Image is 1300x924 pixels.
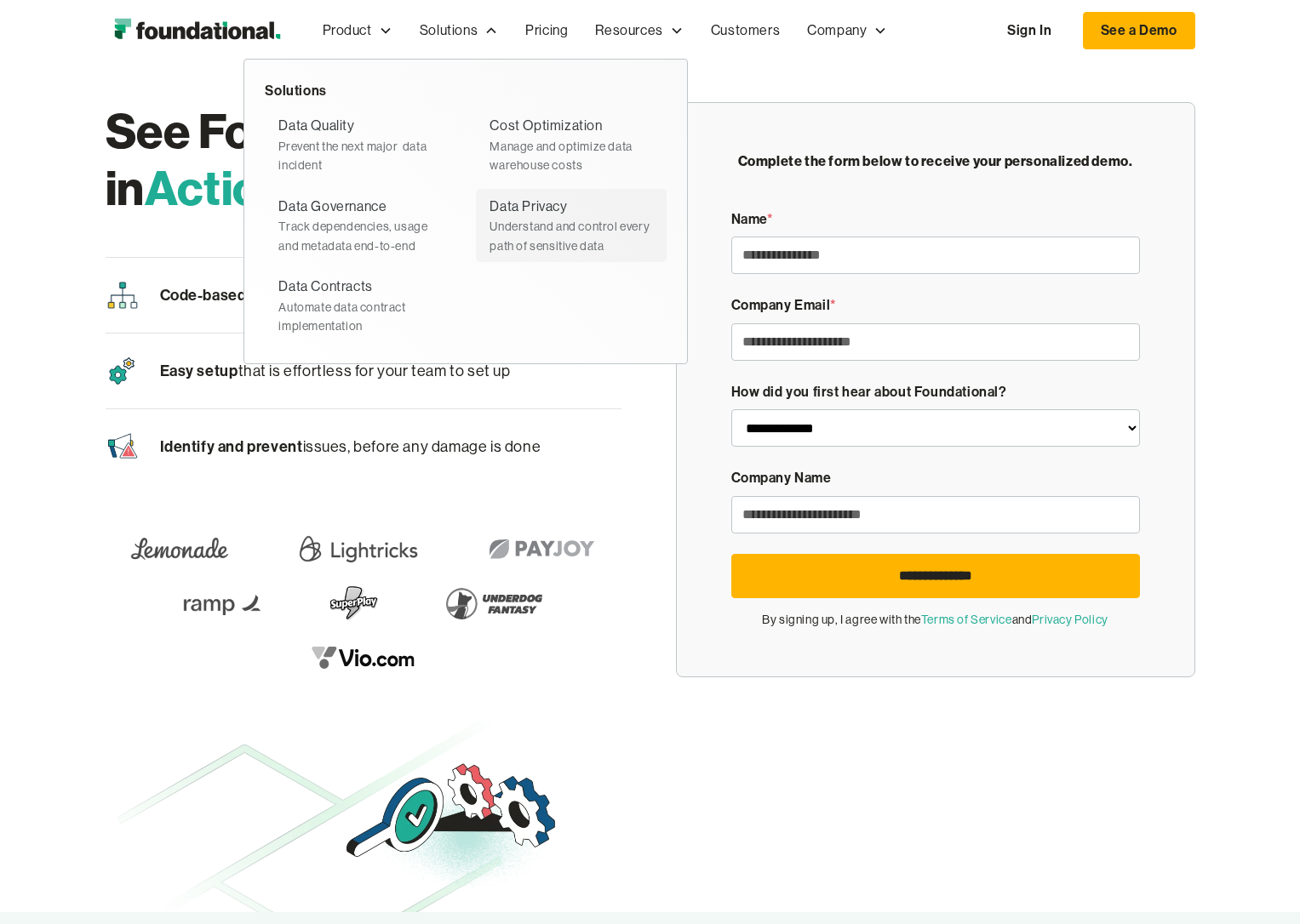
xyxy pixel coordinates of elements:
div: Company Email [731,294,1140,317]
a: Terms of Service [921,613,1012,626]
div: Solutions [265,80,667,102]
img: Lightricks Logo [294,525,423,573]
div: Track dependencies, usage and metadata end-to-end [278,217,442,255]
div: Company [807,20,867,42]
a: Data ContractsAutomate data contract implementation [265,269,455,342]
div: Company Name [731,467,1140,489]
div: Automate data contract implementation [278,298,442,336]
div: Name [731,208,1140,231]
h1: See Foundational in [106,102,621,216]
div: Data Quality [278,115,354,137]
a: Privacy Policy [1032,613,1108,626]
a: Pricing [512,3,581,59]
strong: Complete the form below to receive your personalized demo. [738,152,1133,169]
img: Underdog Fantasy Logo [434,579,553,627]
div: Resources [581,3,696,59]
a: Sign In [990,13,1068,48]
p: lineage that covers every part of the stack [160,282,539,309]
div: How did you first hear about Foundational? [731,381,1140,403]
nav: Solutions [243,59,688,364]
img: Ramp Logo [173,579,275,627]
p: issues, before any damage is done [160,434,541,460]
div: Prevent the next major data incident [278,137,442,175]
a: Data PrivacyUnderstand and control every path of sensitive data [476,189,667,262]
div: Product [323,20,372,42]
img: vio logo [300,634,427,682]
img: Lemonade Logo [120,525,239,573]
a: Cost OptimizationManage and optimize data warehouse costs [476,108,667,181]
span: Easy setup [160,361,238,380]
div: Understand and control every path of sensitive data [490,217,653,255]
img: Streamline code icon [106,278,140,312]
a: Data QualityPrevent the next major data incident [265,108,455,181]
p: that is effortless for your team to set up [160,358,511,385]
iframe: Chat Widget [994,727,1300,924]
div: By signing up, I agree with the and [731,610,1140,629]
div: Cost Optimization [490,115,602,137]
form: Demo Form [731,208,1140,629]
span: Identify and prevent [160,436,303,456]
div: Data Contracts [278,276,372,298]
div: Manage and optimize data warehouse costs [490,137,653,175]
span: Code-based [160,285,247,305]
div: Solutions [420,20,478,42]
img: Foundational Logo [106,14,289,48]
div: Solutions [406,3,512,59]
a: Customers [697,3,793,59]
a: home [106,14,289,48]
div: Company [793,3,901,59]
div: Виджет чата [994,727,1300,924]
div: Resources [595,20,662,42]
div: Data Governance [278,196,387,218]
div: Data Privacy [490,196,567,218]
div: Product [309,3,406,59]
img: Payjoy logo [478,525,606,573]
span: Action [145,157,289,218]
img: Data Contracts Icon [106,430,140,464]
a: See a Demo [1083,12,1195,49]
a: Data GovernanceTrack dependencies, usage and metadata end-to-end [265,189,455,262]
